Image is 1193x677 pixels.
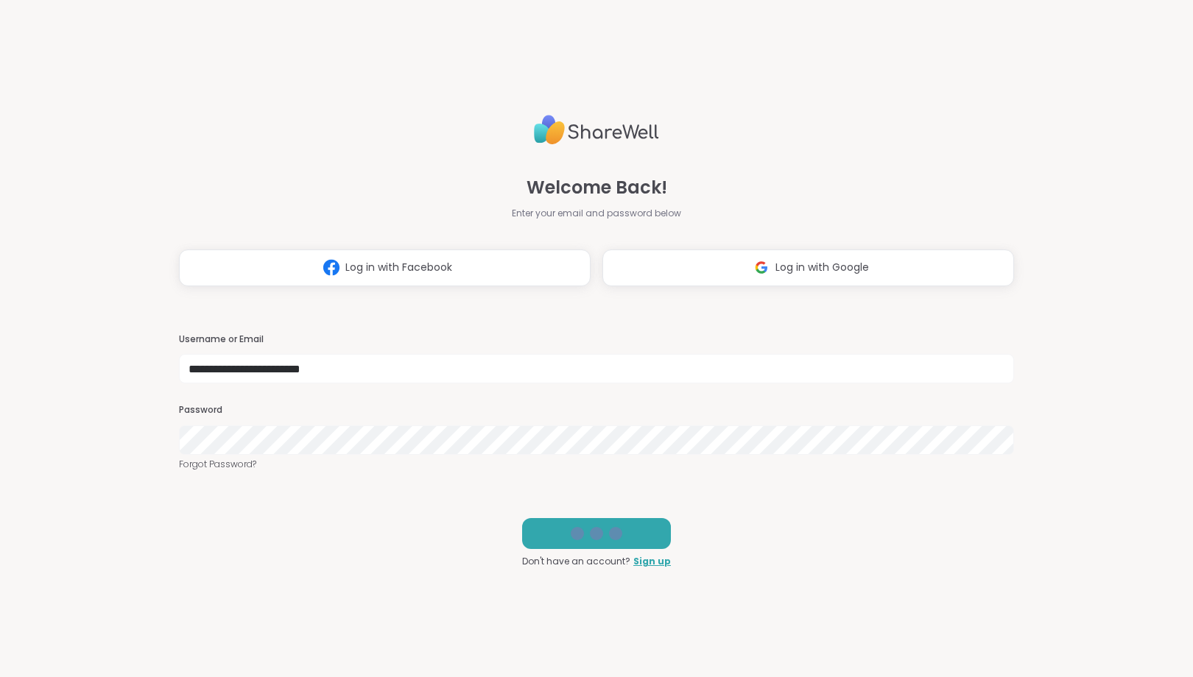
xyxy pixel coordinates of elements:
[179,458,1014,471] a: Forgot Password?
[512,207,681,220] span: Enter your email and password below
[527,174,667,201] span: Welcome Back!
[179,404,1014,417] h3: Password
[534,109,659,151] img: ShareWell Logo
[522,555,630,568] span: Don't have an account?
[633,555,671,568] a: Sign up
[179,333,1014,346] h3: Username or Email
